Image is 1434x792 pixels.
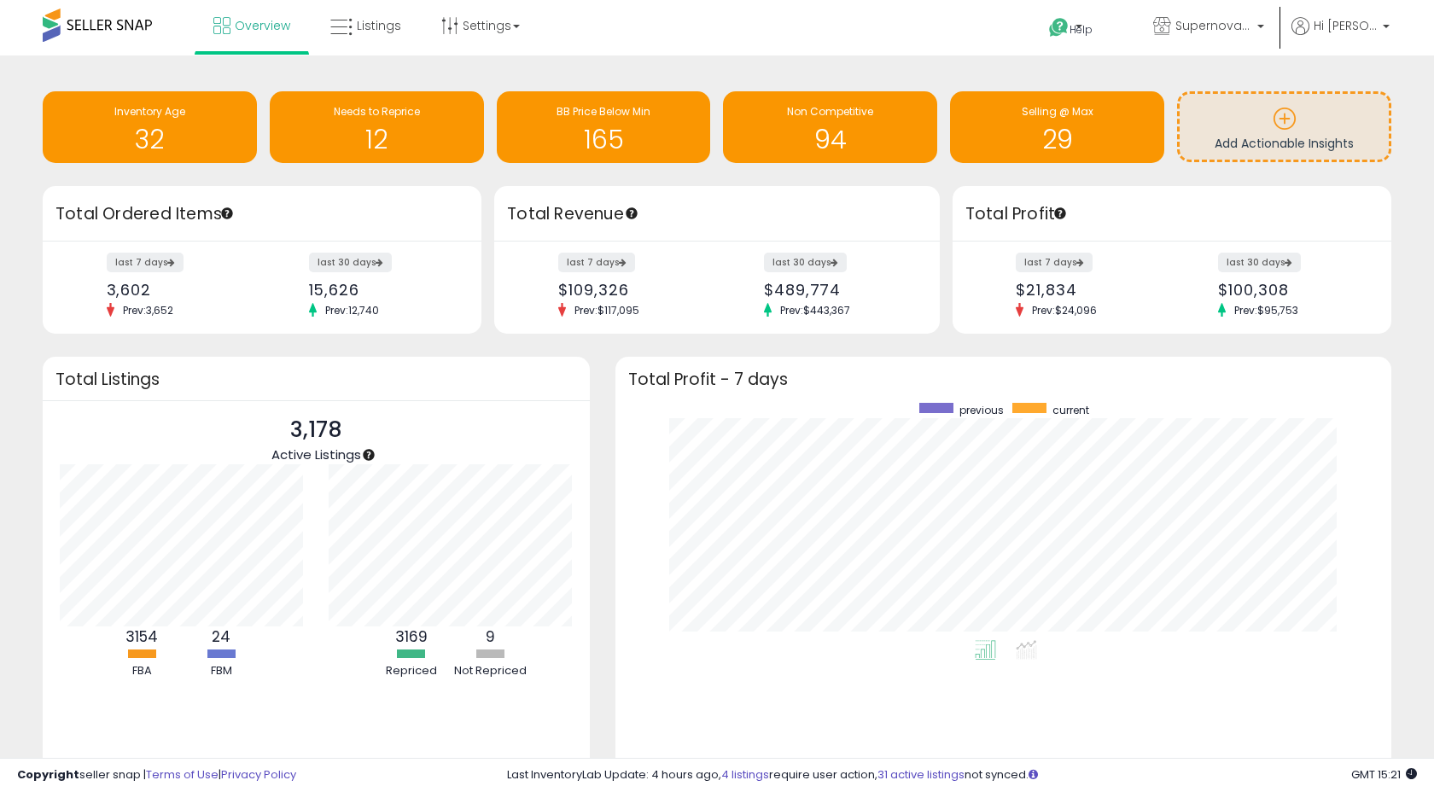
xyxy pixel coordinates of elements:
div: 15,626 [309,281,452,299]
a: 31 active listings [877,766,965,783]
a: Add Actionable Insights [1180,94,1389,160]
strong: Copyright [17,766,79,783]
div: Tooltip anchor [624,206,639,221]
a: Terms of Use [146,766,219,783]
label: last 30 days [764,253,847,272]
div: Tooltip anchor [219,206,235,221]
span: Prev: $95,753 [1226,303,1307,317]
label: last 30 days [1218,253,1301,272]
a: Help [1035,4,1126,55]
span: Overview [235,17,290,34]
span: Needs to Reprice [334,104,420,119]
span: Hi [PERSON_NAME] [1314,17,1378,34]
h1: 29 [959,125,1156,154]
p: 3,178 [271,414,361,446]
span: Help [1070,22,1093,37]
div: $489,774 [764,281,910,299]
h1: 32 [51,125,248,154]
span: 2025-08-15 15:21 GMT [1351,766,1417,783]
span: BB Price Below Min [557,104,650,119]
span: current [1052,403,1089,417]
b: 3169 [395,626,428,647]
label: last 7 days [558,253,635,272]
span: Inventory Age [114,104,185,119]
span: Supernova Co. [1175,17,1252,34]
a: Needs to Reprice 12 [270,91,484,163]
div: FBA [103,663,180,679]
a: Non Competitive 94 [723,91,937,163]
span: Prev: 12,740 [317,303,388,317]
h3: Total Revenue [507,202,927,226]
div: $100,308 [1218,281,1361,299]
label: last 7 days [107,253,184,272]
div: FBM [183,663,259,679]
div: $109,326 [558,281,704,299]
div: 3,602 [107,281,250,299]
label: last 30 days [309,253,392,272]
span: Prev: $117,095 [566,303,648,317]
span: Prev: $443,367 [772,303,859,317]
span: Prev: 3,652 [114,303,182,317]
h3: Total Profit [965,202,1379,226]
i: Get Help [1048,17,1070,38]
a: BB Price Below Min 165 [497,91,711,163]
a: Privacy Policy [221,766,296,783]
div: Tooltip anchor [1052,206,1068,221]
span: Active Listings [271,445,361,463]
h1: 12 [278,125,475,154]
b: 3154 [125,626,158,647]
span: Selling @ Max [1022,104,1093,119]
div: Not Repriced [452,663,529,679]
a: Hi [PERSON_NAME] [1291,17,1390,55]
span: Add Actionable Insights [1215,135,1354,152]
div: seller snap | | [17,767,296,783]
div: Last InventoryLab Update: 4 hours ago, require user action, not synced. [507,767,1417,783]
a: 4 listings [721,766,769,783]
h1: 94 [732,125,929,154]
div: Tooltip anchor [361,447,376,463]
h3: Total Profit - 7 days [628,373,1379,386]
h3: Total Ordered Items [55,202,469,226]
i: Click here to read more about un-synced listings. [1029,769,1038,780]
h1: 165 [505,125,702,154]
span: Listings [357,17,401,34]
div: $21,834 [1016,281,1159,299]
b: 24 [212,626,230,647]
span: Prev: $24,096 [1023,303,1105,317]
span: Non Competitive [787,104,873,119]
span: previous [959,403,1004,417]
b: 9 [486,626,495,647]
div: Repriced [373,663,450,679]
label: last 7 days [1016,253,1093,272]
a: Selling @ Max 29 [950,91,1164,163]
h3: Total Listings [55,373,577,386]
a: Inventory Age 32 [43,91,257,163]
